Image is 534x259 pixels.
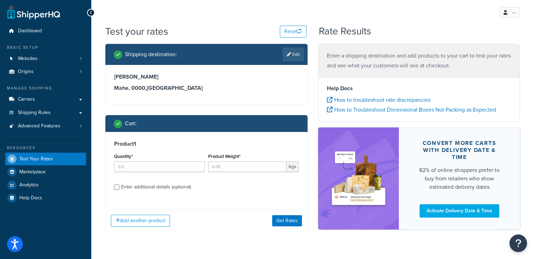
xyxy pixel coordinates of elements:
[5,65,86,78] a: Origins1
[327,96,430,104] a: How to troubleshoot rate discrepancies
[18,69,34,75] span: Origins
[416,140,503,161] div: Convert more carts with delivery date & time
[5,120,86,133] li: Advanced Features
[327,51,512,71] p: Enter a shipping destination and add products to your cart to test your rates and see what your c...
[420,204,499,218] a: Activate Delivery Date & Time
[208,154,240,159] label: Product Weight*
[509,234,527,252] button: Open Resource Center
[114,161,205,172] input: 0.0
[283,47,304,61] a: Edit
[111,215,170,227] button: Add another product
[5,52,86,65] li: Websites
[114,73,299,80] h3: [PERSON_NAME]
[114,140,299,147] h3: Product 1
[125,120,137,127] h2: Cart :
[5,145,86,151] div: Resources
[327,84,512,93] h4: Help Docs
[5,192,86,204] a: Help Docs
[5,106,86,119] a: Shipping Rules
[208,161,286,172] input: 0.00
[319,26,371,37] h2: Rate Results
[18,97,35,102] span: Carriers
[80,56,81,62] span: 1
[18,56,38,62] span: Websites
[329,138,388,219] img: feature-image-ddt-36eae7f7280da8017bfb280eaccd9c446f90b1fe08728e4019434db127062ab4.png
[5,85,86,91] div: Manage Shipping
[327,106,496,114] a: How to Troubleshoot Dimensional Boxes Not Packing as Expected
[286,161,299,172] span: kgs
[5,45,86,51] div: Basic Setup
[19,182,39,188] span: Analytics
[125,51,177,58] h2: Shipping destination :
[5,25,86,38] a: Dashboard
[114,185,119,190] input: Enter additional details (optional)
[114,154,133,159] label: Quantity*
[272,215,302,226] button: Get Rates
[19,156,53,162] span: Test Your Rates
[18,123,60,129] span: Advanced Features
[5,93,86,106] a: Carriers
[5,65,86,78] li: Origins
[121,182,191,192] div: Enter additional details (optional)
[280,26,306,38] button: Reset
[19,169,46,175] span: Marketplace
[105,25,168,38] h1: Test your rates
[18,28,42,34] span: Dashboard
[5,120,86,133] a: Advanced Features1
[114,85,299,92] h3: Mahe, 0000 , [GEOGRAPHIC_DATA]
[80,69,81,75] span: 1
[5,166,86,178] a: Marketplace
[5,179,86,191] a: Analytics
[5,153,86,165] a: Test Your Rates
[18,110,51,116] span: Shipping Rules
[80,123,81,129] span: 1
[19,195,42,201] span: Help Docs
[416,166,503,191] div: 82% of online shoppers prefer to buy from retailers who show estimated delivery dates
[5,52,86,65] a: Websites1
